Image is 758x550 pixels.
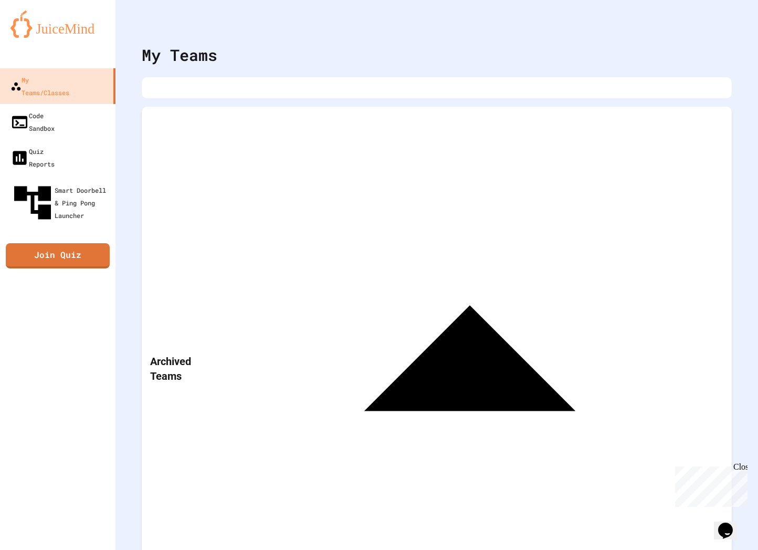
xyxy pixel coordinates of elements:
[10,145,55,170] div: Quiz Reports
[714,508,748,539] iframe: chat widget
[4,4,72,67] div: Chat with us now!Close
[10,109,55,134] div: Code Sandbox
[6,243,110,268] a: Join Quiz
[10,181,111,225] div: Smart Doorbell & Ping Pong Launcher
[142,43,217,67] div: My Teams
[10,74,69,99] div: My Teams/Classes
[671,462,748,507] iframe: chat widget
[10,11,105,38] img: logo-orange.svg
[150,354,216,383] p: Archived Teams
